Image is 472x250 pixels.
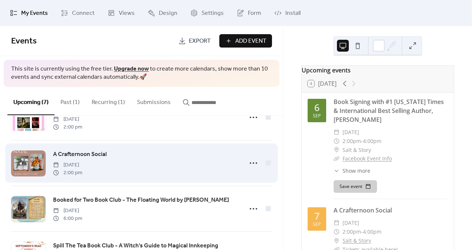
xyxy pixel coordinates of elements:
[313,222,321,227] div: Sep
[334,218,340,227] div: ​
[102,3,140,23] a: Views
[189,37,211,46] span: Export
[334,236,340,245] div: ​
[53,169,82,177] span: 2:00 pm
[55,87,86,114] button: Past (1)
[11,33,37,49] span: Events
[363,227,381,236] span: 4:00pm
[334,146,340,155] div: ​
[53,161,82,169] span: [DATE]
[185,3,229,23] a: Settings
[342,146,371,155] span: Salt & Story
[142,3,183,23] a: Design
[235,37,266,46] span: Add Event
[363,137,381,146] span: 4:00pm
[342,128,359,137] span: [DATE]
[342,227,361,236] span: 2:00pm
[334,227,340,236] div: ​
[334,154,340,163] div: ​
[119,9,135,18] span: Views
[11,65,272,82] span: This site is currently using the free tier. to create more calendars, show more than 10 events an...
[334,128,340,137] div: ​
[269,3,306,23] a: Install
[4,3,53,23] a: My Events
[53,207,82,215] span: [DATE]
[342,137,361,146] span: 2:00pm
[159,9,177,18] span: Design
[55,3,100,23] a: Connect
[314,103,319,112] div: 6
[314,211,319,221] div: 7
[342,218,359,227] span: [DATE]
[114,63,149,75] a: Upgrade now
[53,196,229,205] span: Booked for Two Book Club - The Floating World by [PERSON_NAME]
[53,150,107,159] a: A Crafternoon Social
[361,227,363,236] span: -
[342,167,370,175] span: Show more
[231,3,267,23] a: Form
[302,66,454,75] div: Upcoming events
[131,87,177,114] button: Submissions
[334,180,377,193] button: Save event
[342,236,371,245] a: Salt & Story
[248,9,261,18] span: Form
[342,155,392,162] a: Facebook Event Info
[219,34,272,48] button: Add Event
[334,167,340,175] div: ​
[361,137,363,146] span: -
[72,9,95,18] span: Connect
[334,167,370,175] button: ​Show more
[334,137,340,146] div: ​
[285,9,301,18] span: Install
[173,34,216,48] a: Export
[86,87,131,114] button: Recurring (1)
[21,9,48,18] span: My Events
[201,9,224,18] span: Settings
[7,87,55,115] button: Upcoming (7)
[334,98,444,124] a: Book Signing with #1 [US_STATE] Times & International Best Selling Author, [PERSON_NAME]
[53,215,82,223] span: 6:00 pm
[53,195,229,205] a: Booked for Two Book Club - The Floating World by [PERSON_NAME]
[53,123,82,131] span: 2:00 pm
[313,114,321,118] div: Sep
[334,206,392,214] a: A Crafternoon Social
[53,116,82,123] span: [DATE]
